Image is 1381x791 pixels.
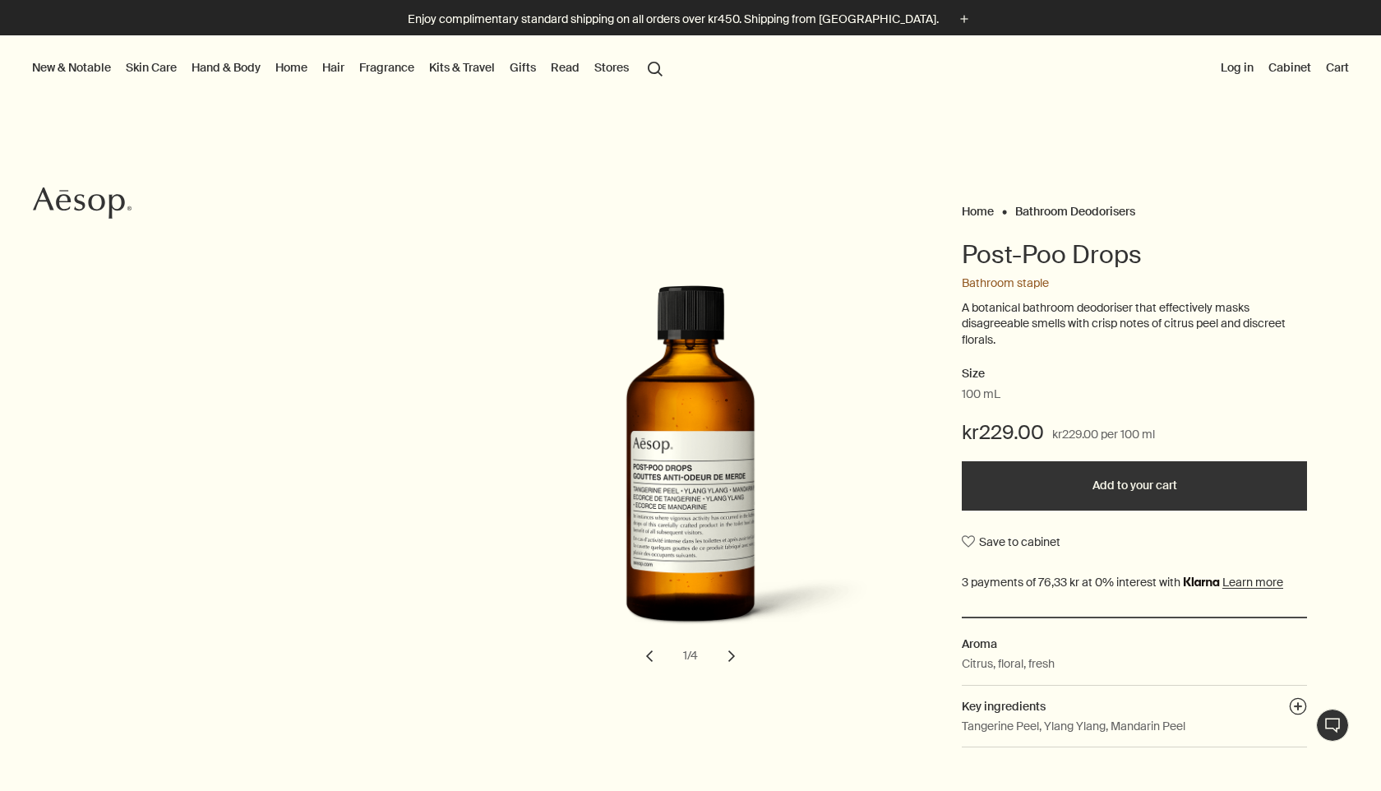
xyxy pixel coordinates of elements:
p: Tangerine Peel, Ylang Ylang, Mandarin Peel [962,717,1185,735]
h2: Aroma [962,635,1307,653]
div: Post-Poo Drops [460,285,921,674]
a: Cabinet [1265,57,1314,78]
p: A botanical bathroom deodoriser that effectively masks disagreeable smells with crisp notes of ci... [962,300,1307,349]
a: Gifts [506,57,539,78]
p: Enjoy complimentary standard shipping on all orders over kr450. Shipping from [GEOGRAPHIC_DATA]. [408,11,939,28]
span: 100 mL [962,386,1000,403]
img: Back of Post-Poo Drops in an amber glass bottle. [524,285,886,654]
button: Cart [1323,57,1352,78]
a: Home [272,57,311,78]
a: Home [962,204,994,211]
button: Stores [591,57,632,78]
a: Kits & Travel [426,57,498,78]
svg: Aesop [33,187,132,220]
span: kr229.00 [962,419,1044,446]
h2: Size [962,364,1307,384]
button: Live Assistance [1316,709,1349,742]
h1: Post-Poo Drops [962,238,1307,271]
p: Citrus, floral, fresh [962,655,1055,673]
a: Read [547,57,583,78]
a: Hair [319,57,348,78]
a: Bathroom Deodorisers [1015,204,1135,211]
button: next slide [714,638,750,674]
a: Aesop [29,183,136,228]
button: Save to cabinet [962,527,1060,557]
button: previous slide [631,638,667,674]
nav: supplementary [1217,35,1352,101]
a: Fragrance [356,57,418,78]
button: Add to your cart - kr229.00 [962,461,1307,511]
button: Enjoy complimentary standard shipping on all orders over kr450. Shipping from [GEOGRAPHIC_DATA]. [408,10,973,29]
button: New & Notable [29,57,114,78]
a: Hand & Body [188,57,264,78]
button: Open search [640,52,670,83]
span: kr229.00 per 100 ml [1052,425,1155,445]
nav: primary [29,35,670,101]
span: Key ingredients [962,699,1046,714]
button: Log in [1217,57,1257,78]
a: Skin Care [122,57,180,78]
button: Key ingredients [1289,697,1307,720]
